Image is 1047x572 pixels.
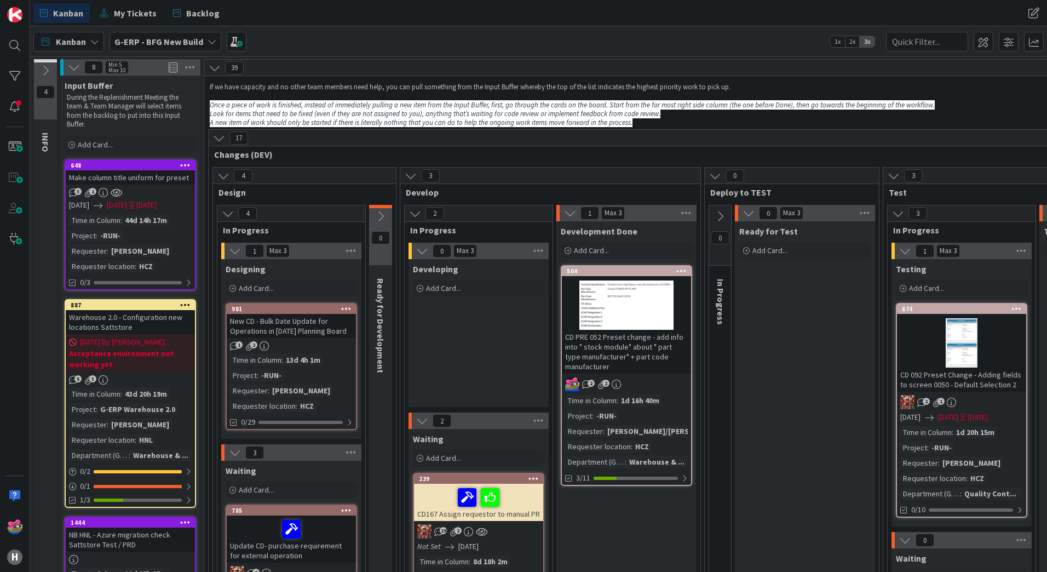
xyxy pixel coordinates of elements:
a: My Tickets [93,3,163,23]
span: 1 [245,244,264,258]
span: : [296,400,297,412]
div: Max 10 [108,67,125,73]
div: 1d 16h 40m [618,394,662,407]
div: HCZ [136,260,156,272]
img: JK [900,395,914,409]
div: Time in Column [69,388,120,400]
span: : [96,403,97,415]
div: 8d 18h 2m [470,556,510,568]
span: Add Card... [909,283,944,293]
div: HCZ [968,472,987,484]
span: 4 [36,85,55,99]
div: 1d 20h 15m [953,426,997,438]
div: G-ERP Warehouse 2.0 [97,403,178,415]
span: : [960,488,962,500]
span: 3 [245,446,264,459]
div: 674CD 092 Preset Change - Adding fields to screen 0050 - Default Selection 2 [897,304,1026,392]
span: : [268,385,269,397]
div: 648 [66,161,195,170]
div: CD PRE 052 Preset change - add info into " stock module" about " part type manufacturer" + part c... [562,330,691,374]
span: Develop [406,187,687,198]
div: Requester location [230,400,296,412]
a: 504CD PRE 052 Preset change - add info into " stock module" about " part type manufacturer" + par... [561,265,692,486]
span: 1 [916,244,934,258]
img: JK [417,524,432,539]
span: 3 [421,169,440,182]
span: 2 [250,341,257,348]
div: Max 3 [457,248,474,254]
div: 981 [232,305,356,313]
span: : [927,442,929,454]
span: 19 [440,527,447,534]
span: : [107,419,108,431]
span: 1 [580,207,599,220]
span: Input Buffer [65,80,113,91]
div: 44d 14h 17m [122,214,170,226]
div: H [7,550,22,565]
div: 648Make column title uniform for preset [66,161,195,185]
div: -RUN- [929,442,954,454]
div: HCZ [632,441,652,453]
span: : [603,425,605,437]
span: 2x [845,36,860,47]
span: Designing [226,264,266,274]
div: -RUN- [258,369,284,381]
p: During the Replenishment Meeting the team & Team Manager will select items from the backlog to pu... [67,93,194,129]
span: Waiting [226,465,256,476]
span: Kanban [56,35,86,48]
a: 887Warehouse 2.0 - Configuration new locations Sattstore[DATE] By [PERSON_NAME]...Acceptance envi... [65,299,196,508]
span: 2 [923,398,930,405]
span: 3 [904,169,923,182]
span: 0/10 [911,504,925,516]
span: 1/3 [80,494,90,506]
span: : [938,457,940,469]
div: NB HNL - Azure migration check Sattstore Test / PRD [66,528,195,552]
div: 785Update CD- purchase requirement for external operation [227,506,356,563]
span: Design [218,187,382,198]
div: 1444 [71,519,195,527]
div: [DATE] [136,199,157,211]
div: 887 [71,301,195,309]
div: Max 3 [940,248,957,254]
span: In Progress [893,225,1022,236]
div: 674 [897,304,1026,314]
div: 504CD PRE 052 Preset change - add info into " stock module" about " part type manufacturer" + par... [562,266,691,374]
span: 0 [371,231,390,244]
span: 1x [830,36,845,47]
div: 0/2 [66,465,195,478]
div: Requester [230,385,268,397]
div: 981New CD - Bulk Date Update for Operations in [DATE] Planning Board [227,304,356,338]
div: Project [900,442,927,454]
div: 504 [567,267,691,275]
span: 2 [455,527,462,534]
div: Max 3 [605,210,622,216]
span: 0 [711,231,729,244]
span: 4 [238,207,257,220]
span: : [617,394,618,407]
div: HNL [136,434,156,446]
span: In Progress [223,225,352,236]
div: Department (G-ERP) [565,456,625,468]
span: 0 / 1 [80,481,90,492]
div: Requester [900,457,938,469]
div: [PERSON_NAME] [940,457,1003,469]
div: 981 [227,304,356,314]
div: Department (G-ERP) [69,449,129,461]
span: 0/3 [80,277,90,288]
div: Requester location [565,441,631,453]
span: Add Card... [426,453,461,463]
div: Project [69,403,96,415]
span: : [135,260,136,272]
div: Time in Column [69,214,120,226]
img: Visit kanbanzone.com [7,7,22,22]
span: 1 [235,341,243,348]
b: G-ERP - BFG New Build [114,36,203,47]
div: Time in Column [417,556,469,568]
div: Requester location [900,472,966,484]
div: Max 3 [269,248,286,254]
div: -RUN- [97,230,123,242]
div: [PERSON_NAME]/[PERSON_NAME]... [605,425,735,437]
span: : [135,434,136,446]
span: : [257,369,258,381]
div: 887 [66,300,195,310]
